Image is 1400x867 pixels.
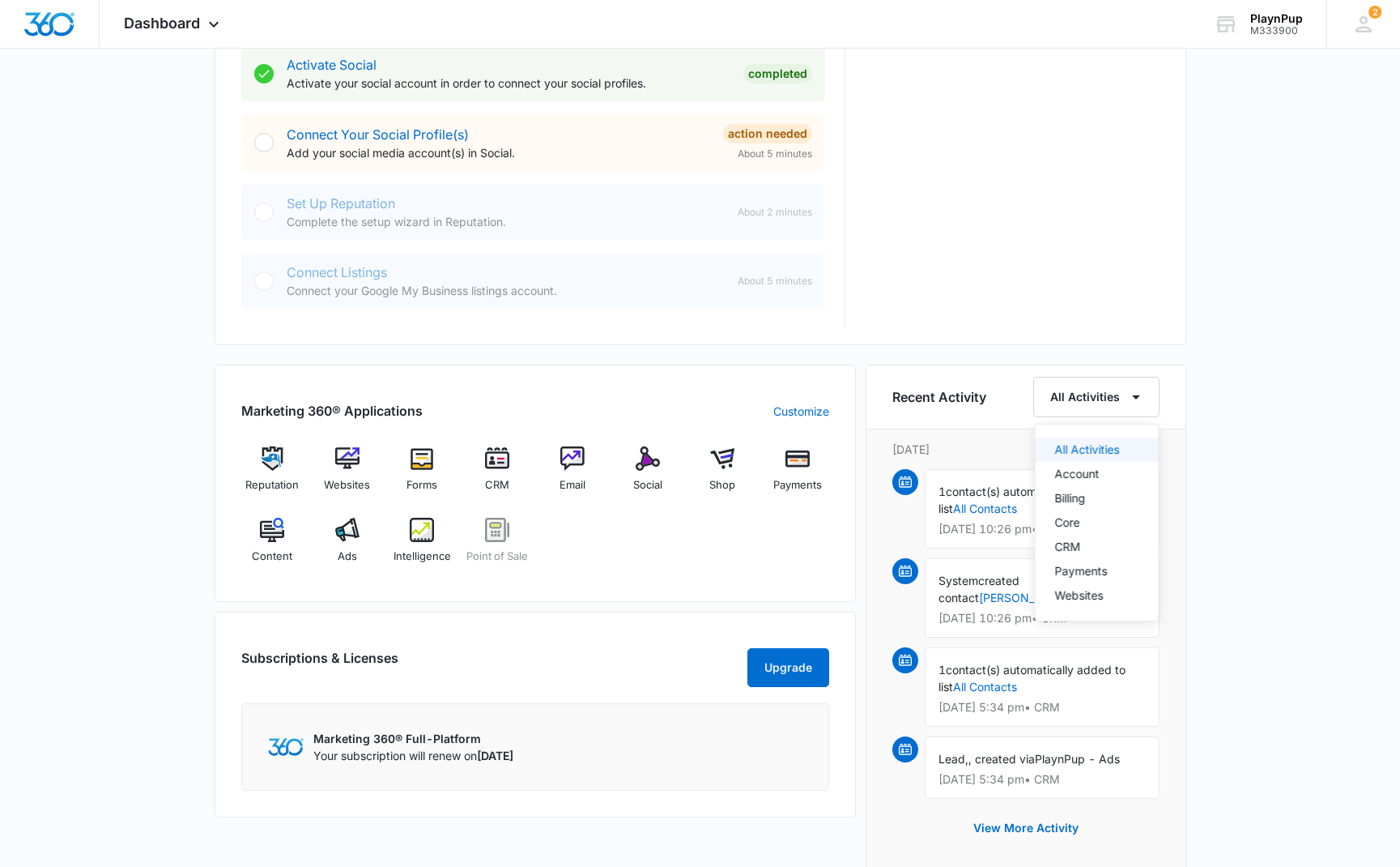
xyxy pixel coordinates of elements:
[485,477,509,493] span: CRM
[767,446,829,505] a: Payments
[938,752,968,766] span: Lead,
[542,446,604,505] a: Email
[245,477,299,493] span: Reputation
[938,613,1146,624] p: [DATE] 10:26 pm • CRM
[316,518,378,576] a: Ads
[723,124,812,143] div: Action Needed
[287,282,725,299] p: Connect your Google My Business listings account.
[938,663,946,677] span: 1
[1036,462,1159,486] button: Account
[287,126,469,143] a: Connect Your Social Profile(s)
[391,518,453,576] a: Intelligence
[957,809,1095,848] button: View More Activity
[241,518,304,576] a: Content
[287,75,730,92] p: Activate your social account in order to connect your social profiles.
[466,549,528,565] span: Point of Sale
[938,574,1019,604] span: created contact
[1055,566,1120,577] div: Payments
[241,446,304,505] a: Reputation
[953,502,1017,515] a: All Contacts
[938,702,1146,713] p: [DATE] 5:34 pm • CRM
[1055,493,1120,504] div: Billing
[938,485,1126,515] span: contact(s) automatically added to list
[938,774,1146,785] p: [DATE] 5:34 pm • CRM
[313,730,513,747] p: Marketing 360® Full-Platform
[738,205,812,220] span: About 2 minutes
[1055,541,1120,553] div: CRM
[1036,438,1159,462] button: All Activities
[466,446,529,505] a: CRM
[241,401,423,421] h2: Marketing 360® Applications
[709,477,735,493] span: Shop
[1036,486,1159,510] button: Billing
[252,549,292,565] span: Content
[938,523,1146,535] p: [DATE] 10:26 pm • CRM
[391,446,453,505] a: Forms
[633,477,662,493] span: Social
[616,446,679,505] a: Social
[124,15,200,32] span: Dashboard
[324,477,370,493] span: Websites
[241,648,398,681] h2: Subscriptions & Licenses
[560,477,585,493] span: Email
[953,680,1017,694] a: All Contacts
[477,749,513,762] span: [DATE]
[1033,377,1160,417] button: All Activities
[938,485,946,498] span: 1
[1055,590,1120,601] div: Websites
[1036,559,1159,583] button: Payments
[892,387,986,407] h6: Recent Activity
[691,446,754,505] a: Shop
[1368,6,1381,19] span: 2
[1250,12,1303,25] div: account name
[1055,517,1120,528] div: Core
[968,752,1035,766] span: , created via
[268,738,304,755] img: Marketing 360 Logo
[1036,510,1159,535] button: Core
[394,549,451,565] span: Intelligence
[287,144,710,161] p: Add your social media account(s) in Social.
[338,549,357,565] span: Ads
[287,57,377,73] a: Activate Social
[773,403,829,420] a: Customize
[406,477,437,493] span: Forms
[466,518,529,576] a: Point of Sale
[938,663,1126,694] span: contact(s) automatically added to list
[938,574,978,587] span: System
[313,747,513,764] p: Your subscription will renew on
[1036,583,1159,608] button: Websites
[1035,752,1120,766] span: PlaynPup - Ads
[287,213,725,230] p: Complete the setup wizard in Reputation.
[1036,535,1159,559] button: CRM
[738,274,812,288] span: About 5 minutes
[747,648,829,687] button: Upgrade
[892,441,1160,458] p: [DATE]
[979,591,1072,604] a: [PERSON_NAME]
[1368,6,1381,19] div: notifications count
[773,477,822,493] span: Payments
[743,64,812,83] div: Completed
[1055,444,1120,455] div: All Activities
[316,446,378,505] a: Websites
[738,147,812,161] span: About 5 minutes
[1250,25,1303,36] div: account id
[1055,468,1120,480] div: Account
